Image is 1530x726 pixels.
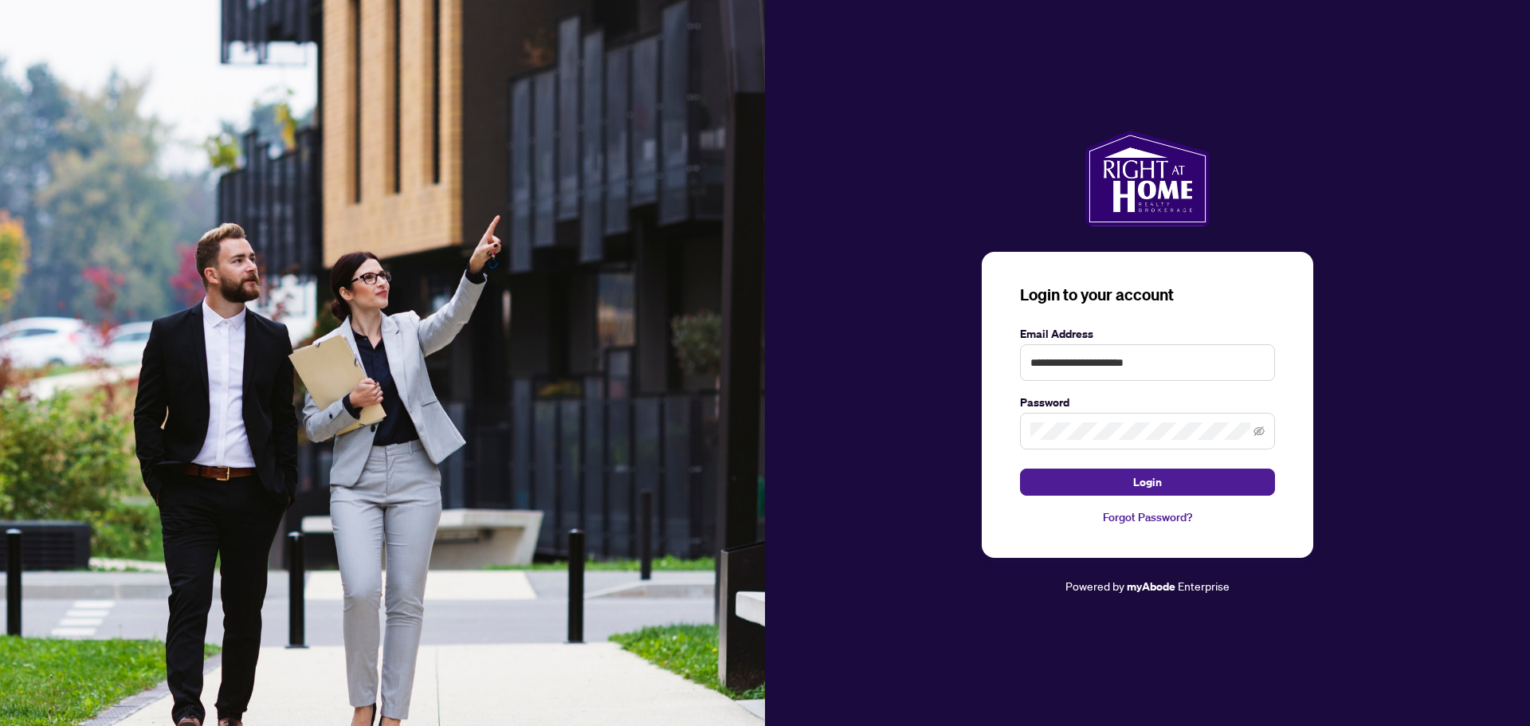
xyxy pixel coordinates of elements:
a: myAbode [1127,578,1175,595]
span: Powered by [1065,579,1124,593]
span: Login [1133,469,1162,495]
a: Forgot Password? [1020,508,1275,526]
h3: Login to your account [1020,284,1275,306]
label: Password [1020,394,1275,411]
img: ma-logo [1085,131,1209,226]
button: Login [1020,469,1275,496]
span: eye-invisible [1253,426,1265,437]
label: Email Address [1020,325,1275,343]
span: Enterprise [1178,579,1230,593]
